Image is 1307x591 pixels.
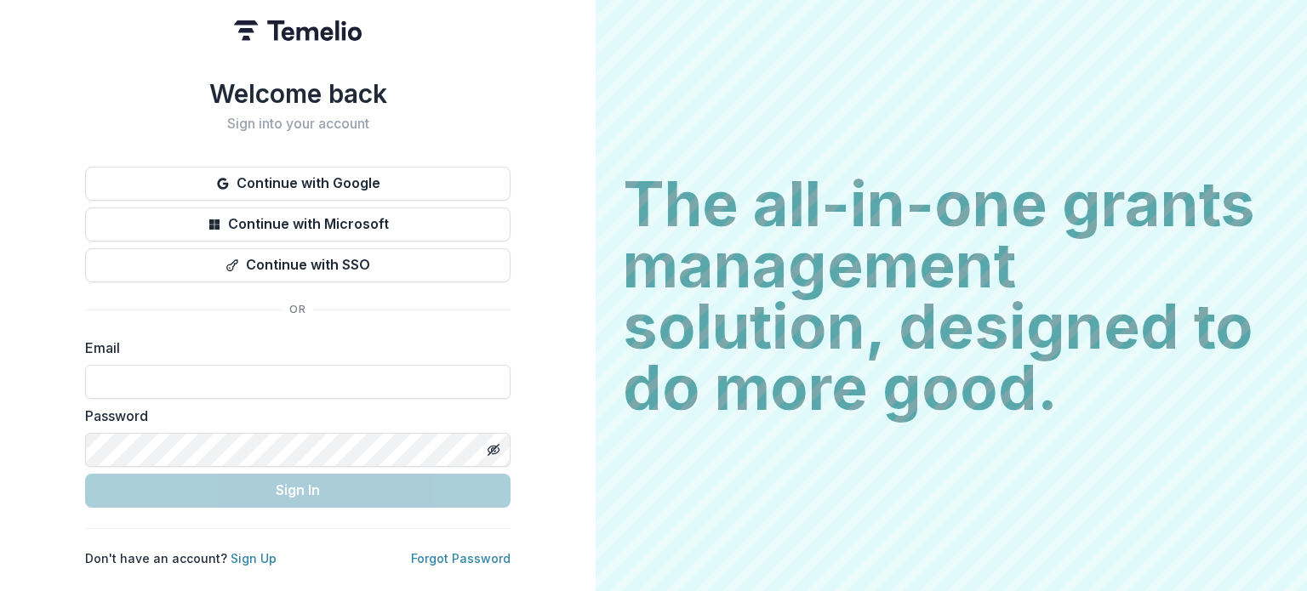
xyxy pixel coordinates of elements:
button: Continue with Google [85,167,511,201]
label: Password [85,406,500,426]
a: Sign Up [231,551,277,565]
button: Sign In [85,474,511,508]
label: Email [85,338,500,358]
button: Toggle password visibility [480,436,507,463]
h2: Sign into your account [85,116,511,132]
p: Don't have an account? [85,549,277,567]
button: Continue with Microsoft [85,207,511,242]
img: Temelio [234,20,362,41]
button: Continue with SSO [85,248,511,282]
h1: Welcome back [85,78,511,109]
a: Forgot Password [411,551,511,565]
